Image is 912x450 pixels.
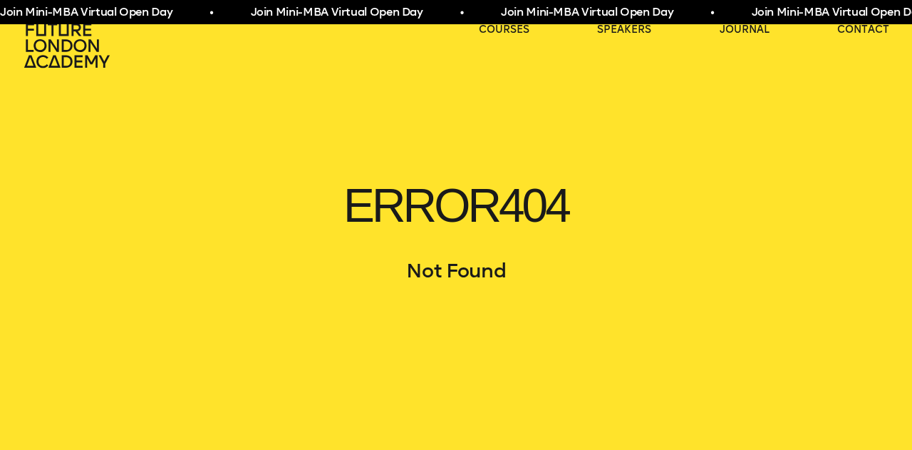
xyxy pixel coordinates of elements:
[720,23,769,37] a: journal
[837,23,889,37] a: contact
[707,4,710,21] span: •
[206,4,209,21] span: •
[479,23,529,37] a: courses
[406,259,505,282] span: Not Found
[597,23,651,37] a: speakers
[23,168,889,242] h1: ERROR 404
[456,4,460,21] span: •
